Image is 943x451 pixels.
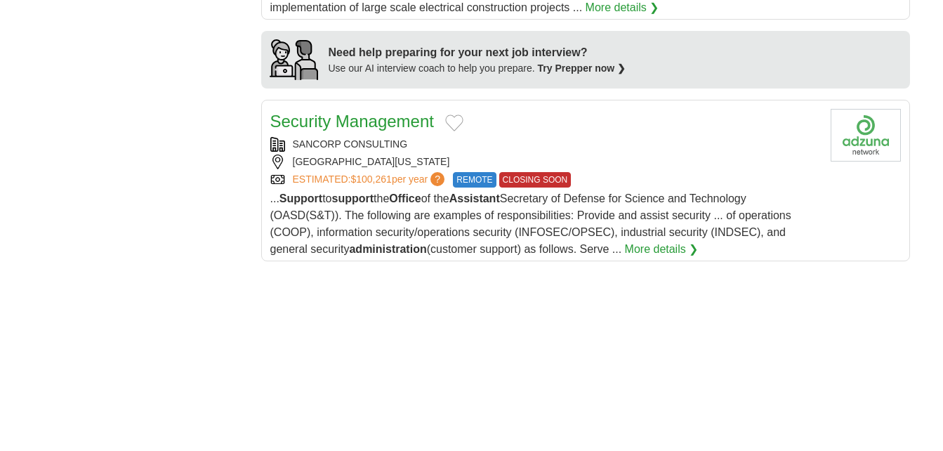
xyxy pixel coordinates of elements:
[349,243,426,255] strong: administration
[453,172,496,188] span: REMOTE
[270,155,819,169] div: [GEOGRAPHIC_DATA][US_STATE]
[279,192,322,204] strong: Support
[270,192,791,255] span: ... to the of the Secretary of Defense for Science and Technology (OASD(S&T)). The following are ...
[499,172,572,188] span: CLOSING SOON
[831,109,901,162] img: Company logo
[329,61,626,76] div: Use our AI interview coach to help you prepare.
[293,172,448,188] a: ESTIMATED:$100,261per year?
[270,137,819,152] div: SANCORP CONSULTING
[332,192,374,204] strong: support
[625,241,699,258] a: More details ❯
[449,192,500,204] strong: Assistant
[430,172,444,186] span: ?
[350,174,391,185] span: $100,261
[445,115,463,131] button: Add to favorite jobs
[389,192,421,204] strong: Office
[329,44,626,61] div: Need help preparing for your next job interview?
[538,63,626,74] a: Try Prepper now ❯
[270,112,434,131] a: Security Management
